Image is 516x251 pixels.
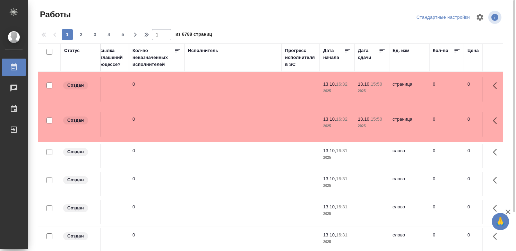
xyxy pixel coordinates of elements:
[336,204,347,209] p: 16:31
[472,9,488,26] span: Настроить таблицу
[464,77,499,102] td: 0
[89,77,129,102] td: Нет
[62,232,97,241] div: Заказ еще не согласован с клиентом, искать исполнителей рано
[89,29,101,40] button: 3
[371,81,382,87] p: 15:50
[429,112,464,137] td: 0
[129,112,184,137] td: 0
[117,29,128,40] button: 5
[358,88,386,95] p: 2025
[323,81,336,87] p: 13.10,
[76,29,87,40] button: 2
[188,47,218,54] div: Исполнитель
[489,228,505,245] button: Здесь прячутся важные кнопки
[62,147,97,157] div: Заказ еще не согласован с клиентом, искать исполнителей рано
[67,205,84,211] p: Создан
[489,200,505,217] button: Здесь прячутся важные кнопки
[464,112,499,137] td: 0
[129,77,184,102] td: 0
[488,11,503,24] span: Посмотреть информацию
[67,233,84,240] p: Создан
[389,112,429,137] td: страница
[117,31,128,38] span: 5
[323,176,336,181] p: 13.10,
[336,176,347,181] p: 16:31
[62,204,97,213] div: Заказ еще не согласован с клиентом, искать исполнителей рано
[67,148,84,155] p: Создан
[62,116,97,125] div: Заказ еще не согласован с клиентом, искать исполнителей рано
[103,31,114,38] span: 4
[89,31,101,38] span: 3
[336,81,347,87] p: 16:32
[464,200,499,224] td: 0
[323,182,351,189] p: 2025
[415,12,472,23] div: split button
[89,112,129,137] td: Нет
[323,123,351,130] p: 2025
[323,210,351,217] p: 2025
[464,144,499,168] td: 0
[129,200,184,224] td: 0
[285,47,316,68] div: Прогресс исполнителя в SC
[371,116,382,122] p: 15:50
[489,112,505,129] button: Здесь прячутся важные кнопки
[67,117,84,124] p: Создан
[67,176,84,183] p: Создан
[389,172,429,196] td: слово
[38,9,71,20] span: Работы
[89,200,129,224] td: Нет
[323,148,336,153] p: 13.10,
[492,213,509,230] button: 🙏
[467,47,479,54] div: Цена
[67,82,84,89] p: Создан
[336,116,347,122] p: 16:32
[175,30,212,40] span: из 6788 страниц
[336,232,347,237] p: 16:31
[358,123,386,130] p: 2025
[92,47,126,68] div: Рассылка приглашений в процессе?
[323,154,351,161] p: 2025
[464,172,499,196] td: 0
[323,116,336,122] p: 13.10,
[358,116,371,122] p: 13.10,
[358,81,371,87] p: 13.10,
[429,200,464,224] td: 0
[62,175,97,185] div: Заказ еще не согласован с клиентом, искать исполнителей рано
[89,172,129,196] td: Нет
[495,214,506,229] span: 🙏
[323,88,351,95] p: 2025
[76,31,87,38] span: 2
[389,200,429,224] td: слово
[323,204,336,209] p: 13.10,
[89,144,129,168] td: Нет
[323,239,351,245] p: 2025
[323,232,336,237] p: 13.10,
[103,29,114,40] button: 4
[323,47,344,61] div: Дата начала
[429,144,464,168] td: 0
[433,47,448,54] div: Кол-во
[358,47,379,61] div: Дата сдачи
[129,144,184,168] td: 0
[489,172,505,189] button: Здесь прячутся важные кнопки
[429,172,464,196] td: 0
[336,148,347,153] p: 16:31
[429,77,464,102] td: 0
[64,47,80,54] div: Статус
[132,47,174,68] div: Кол-во неназначенных исполнителей
[393,47,410,54] div: Ед. изм
[389,144,429,168] td: слово
[489,77,505,94] button: Здесь прячутся важные кнопки
[129,172,184,196] td: 0
[62,81,97,90] div: Заказ еще не согласован с клиентом, искать исполнителей рано
[389,77,429,102] td: страница
[489,144,505,161] button: Здесь прячутся важные кнопки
